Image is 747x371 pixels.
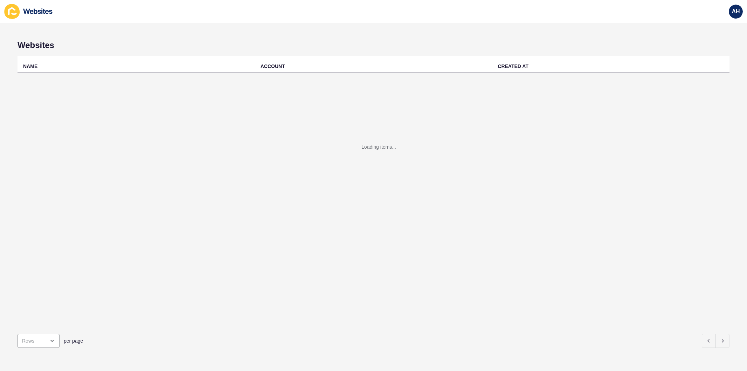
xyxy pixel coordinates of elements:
[361,143,396,150] div: Loading items...
[64,337,83,344] span: per page
[261,63,285,70] div: ACCOUNT
[18,334,60,348] div: open menu
[498,63,528,70] div: CREATED AT
[732,8,740,15] span: AH
[18,40,729,50] h1: Websites
[23,63,37,70] div: NAME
